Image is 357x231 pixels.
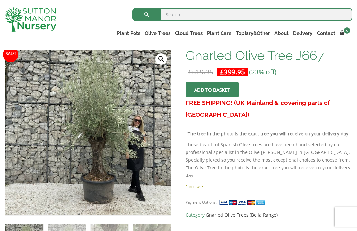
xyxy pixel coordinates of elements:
span: Sale! [3,47,18,62]
a: Topiary&Other [234,29,272,38]
a: 0 [337,29,352,38]
p: 1 in stock [186,183,352,190]
a: Delivery [291,29,315,38]
small: Payment Options: [186,200,217,205]
a: Gnarled Olive Trees (Bella Range) [206,212,278,218]
span: £ [188,67,192,76]
a: View full-screen image gallery [155,53,167,65]
strong: The tree in the photo is the exact tree you will receive on your delivery day. [188,131,350,137]
a: Contact [315,29,337,38]
span: £ [220,67,224,76]
bdi: 519.95 [188,67,213,76]
a: Cloud Trees [173,29,205,38]
span: (23% off) [249,67,276,76]
bdi: 399.95 [220,67,245,76]
a: Plant Care [205,29,234,38]
span: Category: [186,211,352,219]
a: Plant Pots [115,29,143,38]
img: payment supported [219,199,267,206]
h1: Gnarled Olive Tree J667 [186,49,352,62]
a: About [272,29,291,38]
input: Search... [132,8,352,21]
button: Add to basket [186,82,239,97]
img: logo [5,6,56,32]
p: These beautiful Spanish Olive trees are have been hand selected by our professional specialist in... [186,141,352,179]
span: 0 [344,27,350,34]
h3: FREE SHIPPING! (UK Mainland & covering parts of [GEOGRAPHIC_DATA]) [186,97,352,121]
a: Olive Trees [143,29,173,38]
